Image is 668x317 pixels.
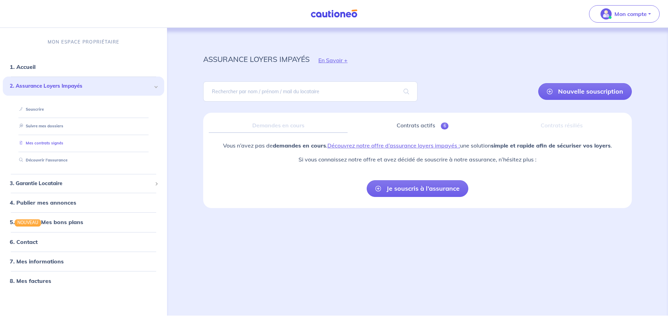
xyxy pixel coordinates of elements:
button: illu_account_valid_menu.svgMon compte [589,5,660,23]
p: Vous n’avez pas de . une solution . [223,141,612,150]
img: illu_account_valid_menu.svg [601,8,612,19]
div: 1. Accueil [3,60,164,74]
a: Suivre mes dossiers [16,124,63,129]
a: 5.NOUVEAUMes bons plans [10,219,83,225]
a: Mes contrats signés [16,141,63,145]
strong: simple et rapide afin de sécuriser vos loyers [491,142,611,149]
input: Rechercher par nom / prénom / mail du locataire [203,81,417,102]
a: 1. Accueil [10,63,35,70]
a: Souscrire [16,107,44,112]
div: 6. Contact [3,235,164,249]
div: Suivre mes dossiers [11,121,156,132]
div: Mes contrats signés [11,137,156,149]
p: MON ESPACE PROPRIÉTAIRE [48,39,119,45]
div: Découvrir l'assurance [11,154,156,166]
span: 2. Assurance Loyers Impayés [10,82,152,90]
div: 3. Garantie Locataire [3,177,164,190]
span: search [395,82,417,101]
a: 6. Contact [10,238,38,245]
a: 4. Publier mes annonces [10,199,76,206]
button: En Savoir + [310,50,356,70]
div: 2. Assurance Loyers Impayés [3,77,164,96]
a: Découvrir l'assurance [16,158,67,163]
div: 5.NOUVEAUMes bons plans [3,215,164,229]
a: Contrats actifs6 [353,118,492,133]
p: Si vous connaissez notre offre et avez décidé de souscrire à notre assurance, n’hésitez plus : [223,155,612,164]
img: Cautioneo [308,9,360,18]
a: Nouvelle souscription [538,83,632,100]
a: 8. Mes factures [10,277,51,284]
div: 4. Publier mes annonces [3,196,164,209]
p: Mon compte [614,10,647,18]
div: 8. Mes factures [3,274,164,288]
span: 3. Garantie Locataire [10,180,152,188]
div: Souscrire [11,104,156,115]
a: Je souscris à l’assurance [367,180,468,197]
span: 6 [441,122,449,129]
strong: demandes en cours [273,142,326,149]
a: 7. Mes informations [10,258,64,265]
p: assurance loyers impayés [203,53,310,65]
div: 7. Mes informations [3,254,164,268]
a: Découvrez notre offre d’assurance loyers impayés : [327,142,460,149]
